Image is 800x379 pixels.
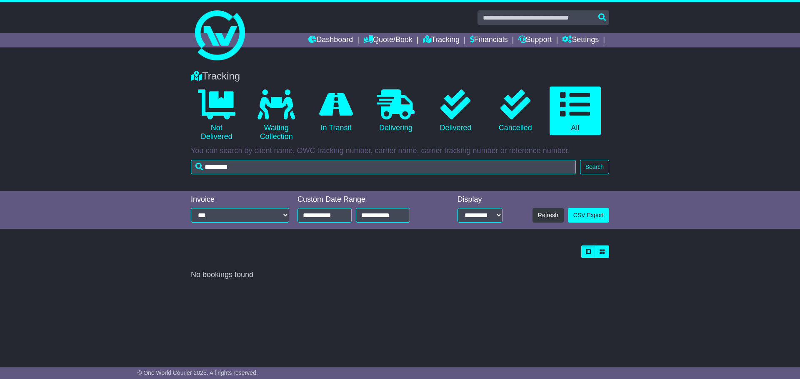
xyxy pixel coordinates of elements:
button: Refresh [532,208,564,223]
a: Delivering [370,87,421,136]
div: Invoice [191,195,289,204]
div: Tracking [187,70,613,82]
a: CSV Export [568,208,609,223]
a: All [550,87,601,136]
div: Custom Date Range [297,195,431,204]
a: Settings [562,33,599,47]
a: Quote/Book [363,33,412,47]
a: Dashboard [308,33,353,47]
a: Delivered [430,87,481,136]
button: Search [580,160,609,174]
a: Waiting Collection [250,87,302,144]
p: You can search by client name, OWC tracking number, carrier name, carrier tracking number or refe... [191,146,609,156]
a: Not Delivered [191,87,242,144]
a: Cancelled [490,87,541,136]
div: No bookings found [191,270,609,280]
a: Support [518,33,552,47]
a: Tracking [423,33,460,47]
a: In Transit [310,87,362,136]
a: Financials [470,33,508,47]
span: © One World Courier 2025. All rights reserved. [137,369,258,376]
div: Display [457,195,502,204]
